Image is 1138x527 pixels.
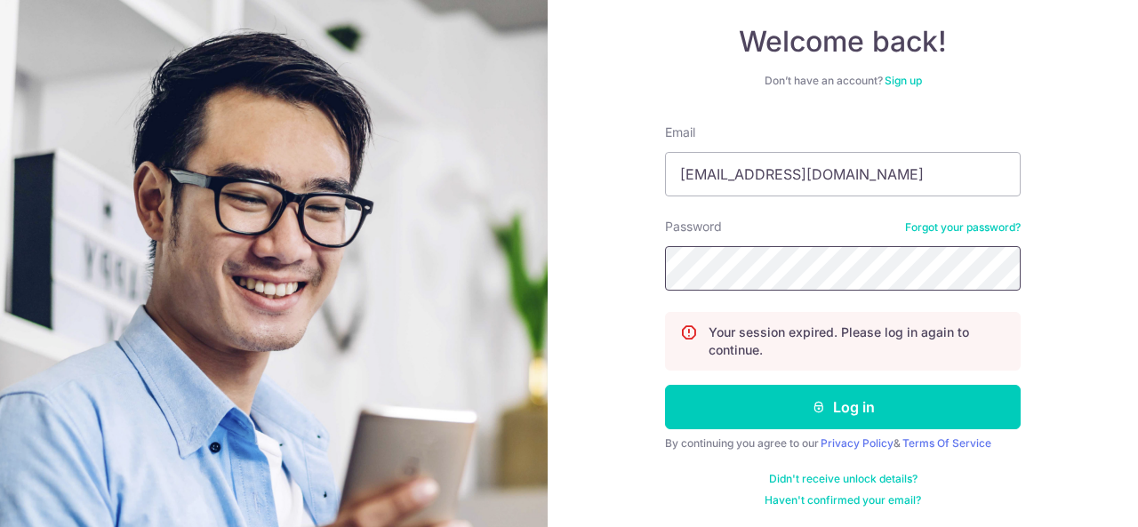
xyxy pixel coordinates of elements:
[665,218,722,236] label: Password
[885,74,922,87] a: Sign up
[905,220,1021,235] a: Forgot your password?
[709,323,1006,359] p: Your session expired. Please log in again to continue.
[665,436,1021,451] div: By continuing you agree to our &
[665,74,1021,88] div: Don’t have an account?
[665,385,1021,429] button: Log in
[665,24,1021,60] h4: Welcome back!
[665,124,695,141] label: Email
[902,436,991,450] a: Terms Of Service
[665,152,1021,196] input: Enter your Email
[821,436,894,450] a: Privacy Policy
[769,472,918,486] a: Didn't receive unlock details?
[765,493,921,507] a: Haven't confirmed your email?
